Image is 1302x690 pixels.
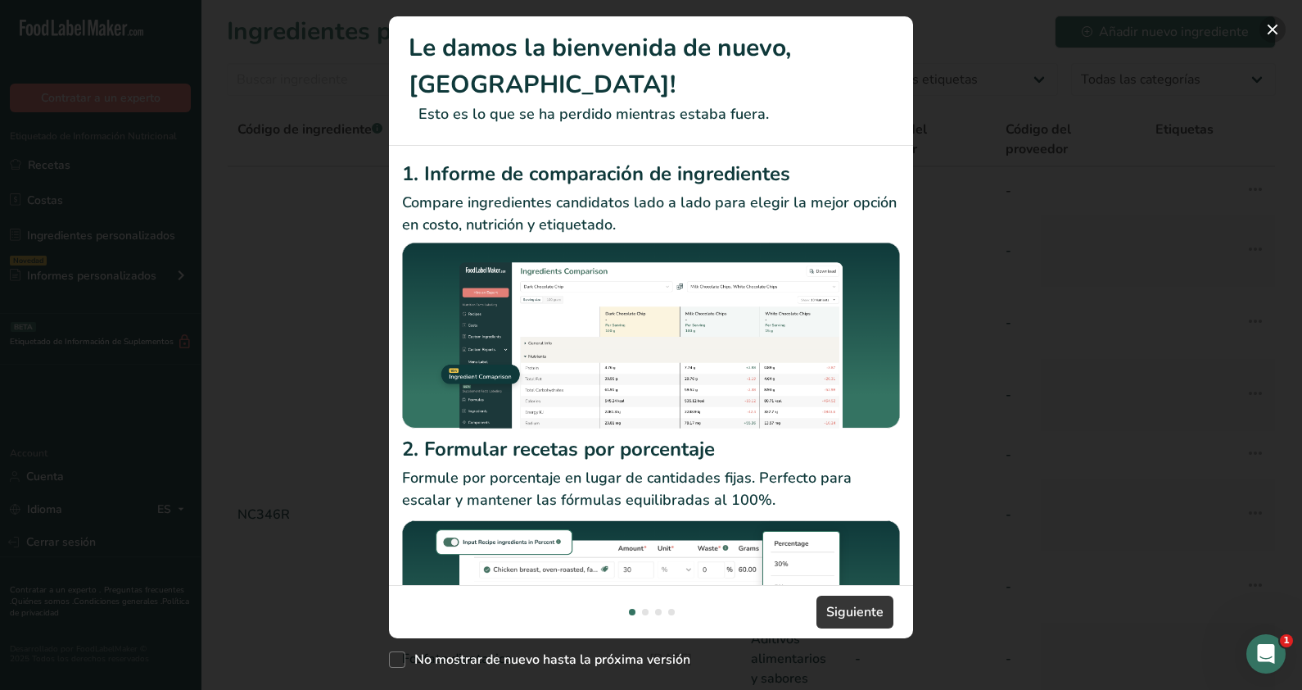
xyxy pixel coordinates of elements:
[402,192,900,236] p: Compare ingredientes candidatos lado a lado para elegir la mejor opción en costo, nutrición y eti...
[409,30,893,103] h1: Le damos la bienvenida de nuevo, [GEOGRAPHIC_DATA]!
[1246,634,1286,674] iframe: Intercom live chat
[402,467,900,511] p: Formule por porcentaje en lugar de cantidades fijas. Perfecto para escalar y mantener las fórmula...
[1280,634,1293,647] span: 1
[402,243,900,429] img: Informe de comparación de ingredientes
[816,596,893,629] button: Siguiente
[402,159,900,188] h2: 1. Informe de comparación de ingredientes
[402,434,900,464] h2: 2. Formular recetas por porcentaje
[409,103,893,125] p: Esto es lo que se ha perdido mientras estaba fuera.
[405,651,690,668] span: No mostrar de nuevo hasta la próxima versión
[826,602,884,622] span: Siguiente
